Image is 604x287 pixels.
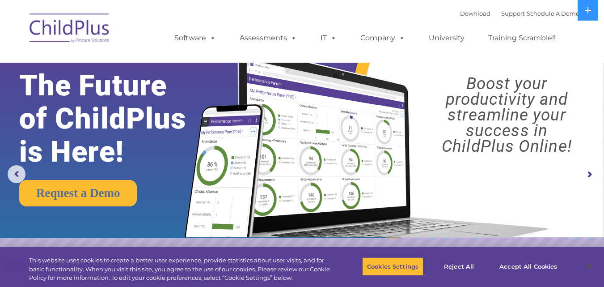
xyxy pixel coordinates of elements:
[527,10,579,17] a: Schedule A Demo
[460,10,490,17] a: Download
[362,257,423,276] button: Cookies Settings
[431,257,487,276] button: Reject All
[351,29,414,47] a: Company
[312,29,346,47] a: IT
[479,29,565,47] a: Training Scramble!!
[460,10,579,17] font: |
[420,29,473,47] a: University
[417,76,596,154] rs-layer: Boost your productivity and streamline your success in ChildPlus Online!
[124,59,152,66] span: Last name
[25,7,114,52] img: ChildPlus by Procare Solutions
[124,96,162,103] span: Phone number
[19,180,137,206] a: Request a Demo
[580,257,600,276] button: Close
[231,29,306,47] a: Assessments
[501,10,525,17] a: Support
[29,256,332,283] div: This website uses cookies to create a better user experience, provide statistics about user visit...
[494,257,562,276] button: Accept All Cookies
[19,69,212,168] rs-layer: The Future of ChildPlus is Here!
[165,29,225,47] a: Software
